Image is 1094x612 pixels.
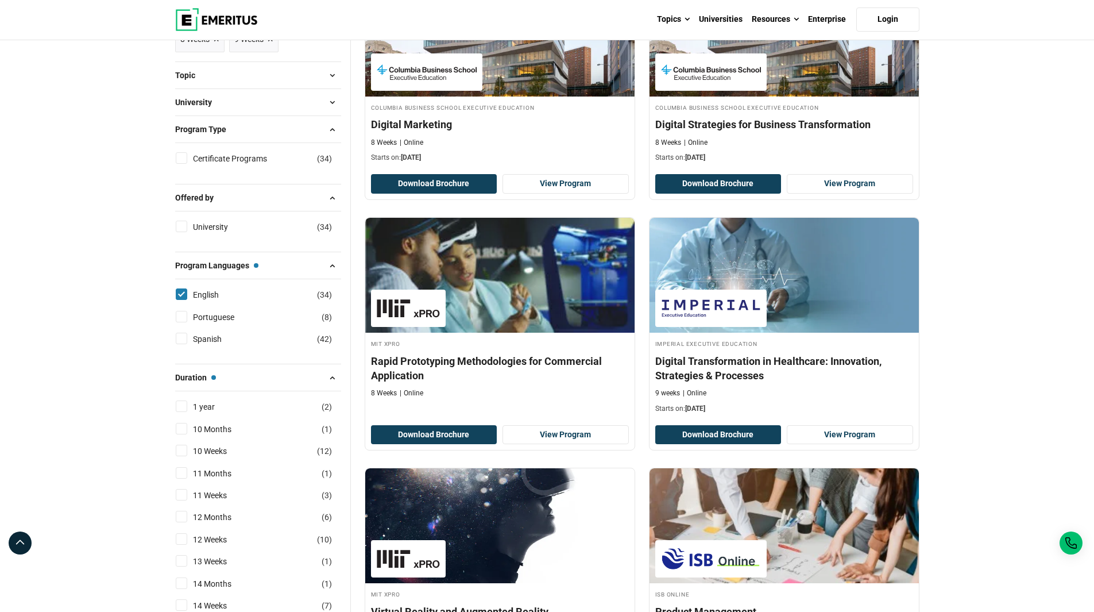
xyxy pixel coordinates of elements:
a: 12 Months [193,511,254,524]
img: Virtual Reality and Augmented Reality | Online AI and Machine Learning Course [365,468,635,583]
span: ( ) [322,467,332,480]
span: 12 [320,447,329,456]
a: 1 year [193,401,238,413]
h4: Columbia Business School Executive Education [655,102,913,112]
span: ( ) [317,445,332,457]
p: Online [400,138,423,148]
a: View Program [787,425,913,445]
span: ( ) [317,533,332,546]
h4: Digital Marketing [371,117,629,132]
button: Topic [175,67,341,84]
a: 13 Weeks [193,555,250,568]
button: Download Brochure [655,174,782,194]
a: View Program [787,174,913,194]
span: 3 [324,491,329,500]
a: Digital Transformation Course by Imperial Executive Education - November 20, 2025 Imperial Execut... [650,218,919,419]
a: Portuguese [193,311,257,324]
p: 8 Weeks [371,138,397,148]
button: Offered by [175,189,341,206]
span: [DATE] [685,153,705,161]
button: Download Brochure [371,174,497,194]
img: Product Management | Online Product Design and Innovation Course [650,468,919,583]
span: 8 [324,313,329,322]
span: ( ) [322,401,332,413]
span: 10 [320,535,329,544]
span: ( ) [322,555,332,568]
span: [DATE] [685,405,705,413]
p: Online [684,138,708,148]
a: Technology Course by MIT xPRO - MIT xPRO MIT xPRO Rapid Prototyping Methodologies for Commercial ... [365,218,635,404]
a: 12 Weeks [193,533,250,546]
button: Download Brochure [655,425,782,445]
h4: ISB Online [655,589,913,599]
span: 34 [320,154,329,163]
h4: Rapid Prototyping Methodologies for Commercial Application [371,354,629,383]
h4: Digital Transformation in Healthcare: Innovation, Strategies & Processes [655,354,913,383]
span: Program Type [175,123,235,136]
span: 42 [320,334,329,344]
a: Spanish [193,333,245,345]
img: Imperial Executive Education [661,295,761,321]
span: Program Languages [175,259,258,272]
span: ( ) [317,152,332,165]
p: 8 Weeks [655,138,681,148]
span: 6 [324,513,329,522]
p: Online [400,388,423,398]
span: [DATE] [401,153,421,161]
p: Starts on: [655,153,913,163]
a: View Program [502,425,629,445]
a: English [193,288,242,301]
span: 1 [324,425,329,434]
button: University [175,94,341,111]
span: ( ) [322,578,332,590]
p: Online [683,388,706,398]
a: 10 Months [193,423,254,436]
p: Starts on: [655,404,913,414]
img: Digital Transformation in Healthcare: Innovation, Strategies & Processes | Online Digital Transfo... [650,218,919,333]
span: 1 [324,469,329,478]
img: Rapid Prototyping Methodologies for Commercial Application | Online Technology Course [365,218,635,333]
a: 10 Weeks [193,445,250,457]
span: ( ) [322,423,332,436]
span: 1 [324,579,329,588]
span: University [175,96,221,109]
a: Certificate Programs [193,152,290,165]
span: 34 [320,222,329,232]
img: MIT xPRO [377,295,440,321]
a: 14 Weeks [193,599,250,612]
img: Columbia Business School Executive Education [661,59,761,85]
a: 11 Weeks [193,489,250,502]
span: ( ) [317,333,332,345]
span: 2 [324,402,329,411]
a: View Program [502,174,629,194]
h4: MIT xPRO [371,338,629,348]
p: 9 weeks [655,388,680,398]
span: ( ) [322,311,332,324]
p: Starts on: [371,153,629,163]
button: Program Type [175,121,341,138]
span: ( ) [322,599,332,612]
h4: Imperial Executive Education [655,338,913,348]
span: Offered by [175,191,223,204]
h4: Columbia Business School Executive Education [371,102,629,112]
span: ( ) [317,221,332,233]
img: Columbia Business School Executive Education [377,59,477,85]
span: 1 [324,557,329,566]
p: 8 Weeks [371,388,397,398]
a: Login [856,7,919,32]
img: MIT xPRO [377,546,440,572]
span: Duration [175,371,216,384]
span: Topic [175,69,204,82]
span: ( ) [317,288,332,301]
a: 14 Months [193,578,254,590]
span: 34 [320,290,329,299]
img: ISB Online [661,546,761,572]
button: Download Brochure [371,425,497,445]
span: ( ) [322,489,332,502]
button: Program Languages [175,257,341,274]
button: Duration [175,369,341,386]
h4: MIT xPRO [371,589,629,599]
h4: Digital Strategies for Business Transformation [655,117,913,132]
a: 11 Months [193,467,254,480]
span: 7 [324,601,329,610]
